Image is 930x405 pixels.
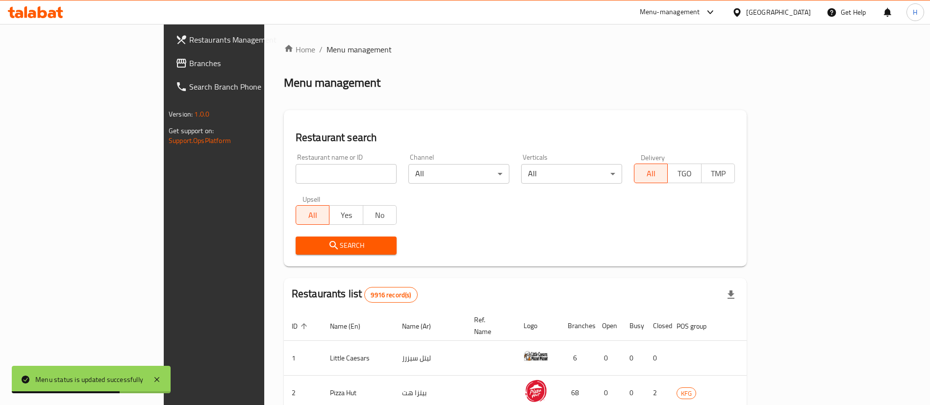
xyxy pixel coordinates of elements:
span: Ref. Name [474,314,504,337]
label: Delivery [641,154,665,161]
span: Name (Ar) [402,320,444,332]
span: All [300,208,326,222]
button: All [296,205,329,225]
div: All [521,164,622,184]
img: Little Caesars [524,344,548,368]
th: Open [594,311,622,341]
label: Upsell [302,195,321,202]
span: Version: [169,108,193,120]
span: Search [303,239,389,252]
a: Branches [168,51,319,75]
span: No [367,208,393,222]
div: All [408,164,509,184]
div: [GEOGRAPHIC_DATA] [746,7,811,18]
span: ID [292,320,310,332]
th: Busy [622,311,645,341]
td: 6 [560,341,594,376]
span: 1.0.0 [194,108,209,120]
span: 9916 record(s) [365,290,417,300]
span: TGO [672,167,697,181]
button: TMP [701,164,735,183]
img: Pizza Hut [524,379,548,403]
span: KFG [677,388,696,399]
td: Little Caesars [322,341,394,376]
div: Menu-management [640,6,700,18]
div: Total records count [364,287,417,303]
span: Get support on: [169,124,214,137]
div: Export file [719,283,743,307]
a: Restaurants Management [168,28,319,51]
th: Branches [560,311,594,341]
nav: breadcrumb [284,44,747,55]
span: Name (En) [330,320,373,332]
li: / [319,44,323,55]
span: H [913,7,917,18]
a: Support.OpsPlatform [169,134,231,147]
input: Search for restaurant name or ID.. [296,164,397,184]
a: Search Branch Phone [168,75,319,98]
button: No [363,205,397,225]
th: Logo [516,311,560,341]
button: Search [296,237,397,255]
span: Yes [333,208,359,222]
h2: Restaurant search [296,130,735,145]
span: Menu management [327,44,392,55]
h2: Restaurants list [292,286,418,303]
td: ليتل سيزرز [394,341,466,376]
div: Menu status is updated successfully [35,374,143,385]
span: POS group [677,320,719,332]
span: TMP [705,167,731,181]
th: Closed [645,311,669,341]
button: TGO [667,164,701,183]
td: 0 [594,341,622,376]
button: All [634,164,668,183]
span: Restaurants Management [189,34,311,46]
span: All [638,167,664,181]
span: Search Branch Phone [189,81,311,93]
span: Branches [189,57,311,69]
button: Yes [329,205,363,225]
td: 0 [645,341,669,376]
h2: Menu management [284,75,380,91]
td: 0 [622,341,645,376]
